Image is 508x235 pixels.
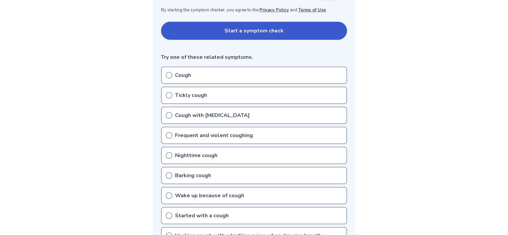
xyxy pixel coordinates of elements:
p: Wake up because of cough [175,192,244,200]
button: Start a symptom check [161,22,347,40]
p: Try one of these related symptoms. [161,53,347,61]
p: Started with a cough [175,212,229,220]
a: Terms of Use [298,7,326,13]
p: Cough with [MEDICAL_DATA] [175,111,250,119]
p: Tickly cough [175,91,207,99]
a: Privacy Policy [260,7,289,13]
p: Barking cough [175,171,211,180]
p: Nighttime cough [175,151,217,159]
p: Cough [175,71,191,79]
p: Frequent and violent coughing [175,131,253,139]
p: By starting the symptom checker, you agree to the and [161,7,347,14]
